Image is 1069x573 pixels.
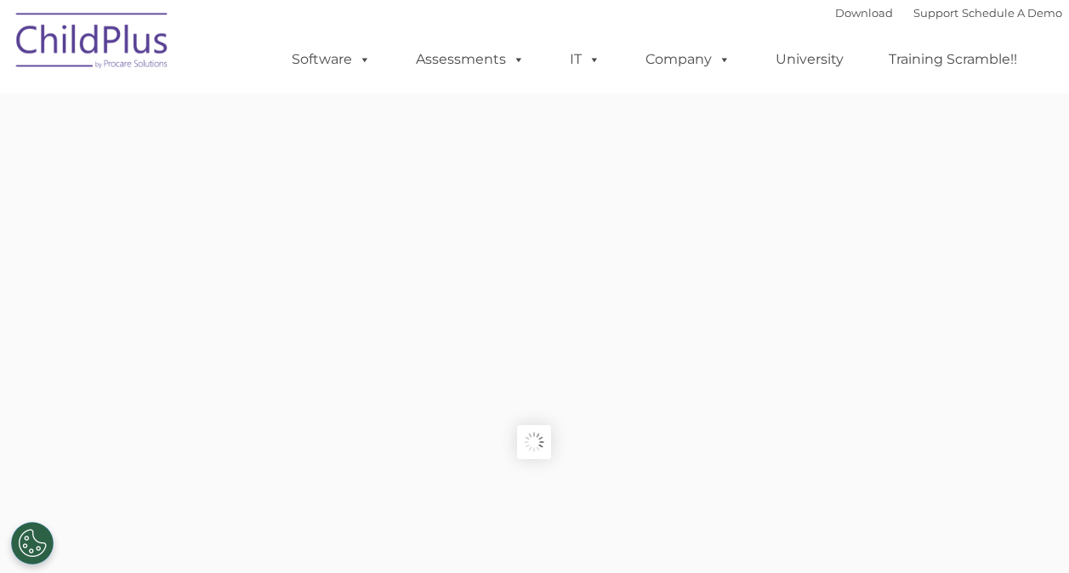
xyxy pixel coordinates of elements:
a: Schedule A Demo [962,6,1062,20]
img: ChildPlus by Procare Solutions [8,1,178,86]
a: IT [553,43,617,77]
a: Support [913,6,958,20]
a: Download [835,6,893,20]
a: Software [275,43,388,77]
button: Cookies Settings [11,522,54,564]
a: Company [628,43,748,77]
a: Assessments [399,43,542,77]
a: Training Scramble!! [872,43,1034,77]
font: | [835,6,1062,20]
a: University [759,43,861,77]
